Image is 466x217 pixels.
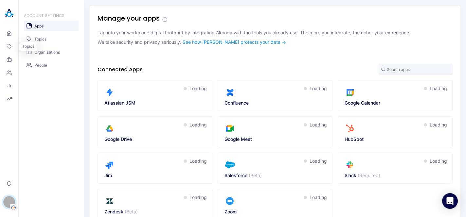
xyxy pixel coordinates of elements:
span: (Required) [358,173,380,178]
img: Google Calendar [344,86,356,98]
span: Loading [310,86,327,91]
a: See how [PERSON_NAME] protects your data → [183,39,286,45]
img: Slack [344,159,356,171]
button: ATenant Logo [3,193,16,210]
h2: Zendesk [103,209,138,214]
span: Loading [189,86,207,91]
span: Loading [310,158,327,164]
span: Organizations [34,50,60,55]
h2: Atlassian JSM [103,100,135,106]
img: Akooda Logo [3,7,16,20]
img: HubSpot [344,123,356,134]
span: Loading [430,158,447,164]
a: Topics [24,34,79,44]
span: Loading [430,122,447,127]
span: Loading [189,122,207,127]
span: Loading [189,194,207,200]
h2: Jira [103,173,112,178]
div: Open Intercom Messenger [442,193,458,209]
h2: Zoom [223,209,237,214]
h1: Manage your apps [98,13,160,23]
span: Loading [310,122,327,127]
a: Apps [24,21,79,31]
img: Tenant Logo [10,205,17,210]
a: Organizations [24,47,79,57]
h2: Salesforce [223,173,262,178]
img: Jira [104,159,116,171]
span: Loading [310,194,327,200]
span: Topics [34,37,46,42]
img: Zoom [224,195,236,207]
img: Zendesk [104,195,116,207]
img: Salesforce [224,159,236,171]
h2: Confluence [223,100,249,106]
a: People [24,60,79,70]
h2: Google Meet [223,136,252,142]
p: We take security and privacy seriously. [98,39,425,45]
img: Google Drive [104,123,116,134]
h2: HubSpot [343,136,364,142]
span: (Beta) [249,173,262,178]
span: Loading [189,158,207,164]
h3: ACCOUNT SETTINGS [24,13,79,18]
h3: Connected Apps [98,65,143,74]
h2: Google Drive [103,136,132,142]
div: A [3,196,15,208]
span: Loading [430,86,447,91]
img: Connector Icon [104,87,115,97]
h2: Google Calendar [343,100,380,106]
span: People [34,63,47,68]
span: Apps [34,24,44,28]
img: Confluence [224,86,236,98]
p: Tap into your workplace digital footprint by integrating Akooda with the tools you already use. T... [98,29,425,36]
h2: Slack [343,173,380,178]
img: Google Meet [224,123,236,134]
span: (Beta) [125,209,138,214]
input: Search apps [379,64,453,75]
